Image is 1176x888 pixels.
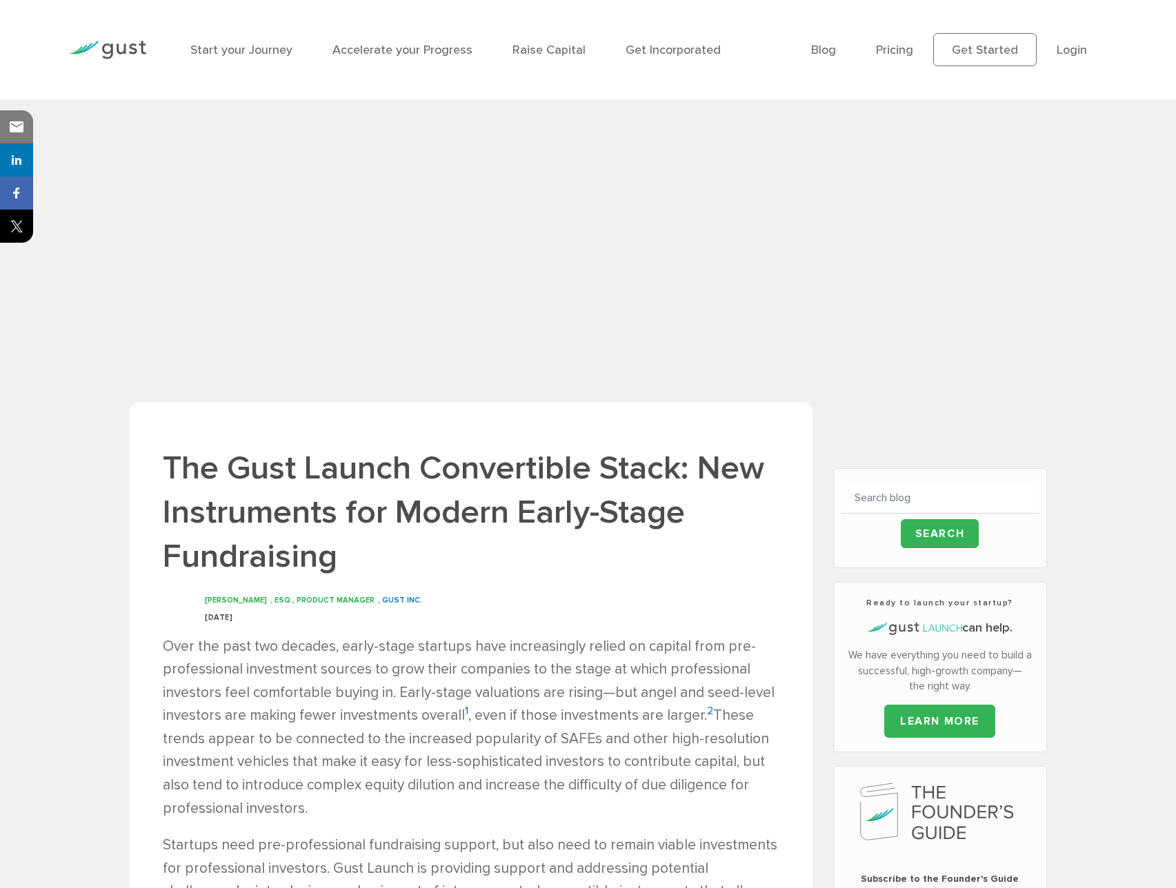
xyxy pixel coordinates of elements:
h1: The Gust Launch Convertible Stack: New Instruments for Modern Early-Stage Fundraising [163,446,779,578]
a: Start your Journey [190,43,292,57]
p: Over the past two decades, early-stage startups have increasingly relied on capital from pre-prof... [163,635,779,820]
a: Get Started [933,33,1037,66]
h4: can help. [841,619,1039,637]
span: [PERSON_NAME] [205,596,267,605]
span: , ESQ., PRODUCT MANAGER [270,596,375,605]
a: Pricing [876,43,913,57]
a: Raise Capital [512,43,586,57]
span: [DATE] [205,613,232,622]
input: Search blog [841,483,1039,514]
a: Get Incorporated [626,43,721,57]
a: LEARN MORE [884,705,995,738]
img: Gust Logo [69,41,146,59]
a: 1 [465,705,468,717]
a: Blog [811,43,836,57]
input: Search [901,519,979,548]
p: We have everything you need to build a successful, high-growth company—the right way. [841,647,1039,694]
a: 2 [707,705,713,717]
a: Login [1057,43,1087,57]
span: Subscribe to the Founder's Guide [841,872,1039,886]
h3: Ready to launch your startup? [841,596,1039,609]
a: Accelerate your Progress [332,43,472,57]
span: , GUST INC. [378,596,422,605]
